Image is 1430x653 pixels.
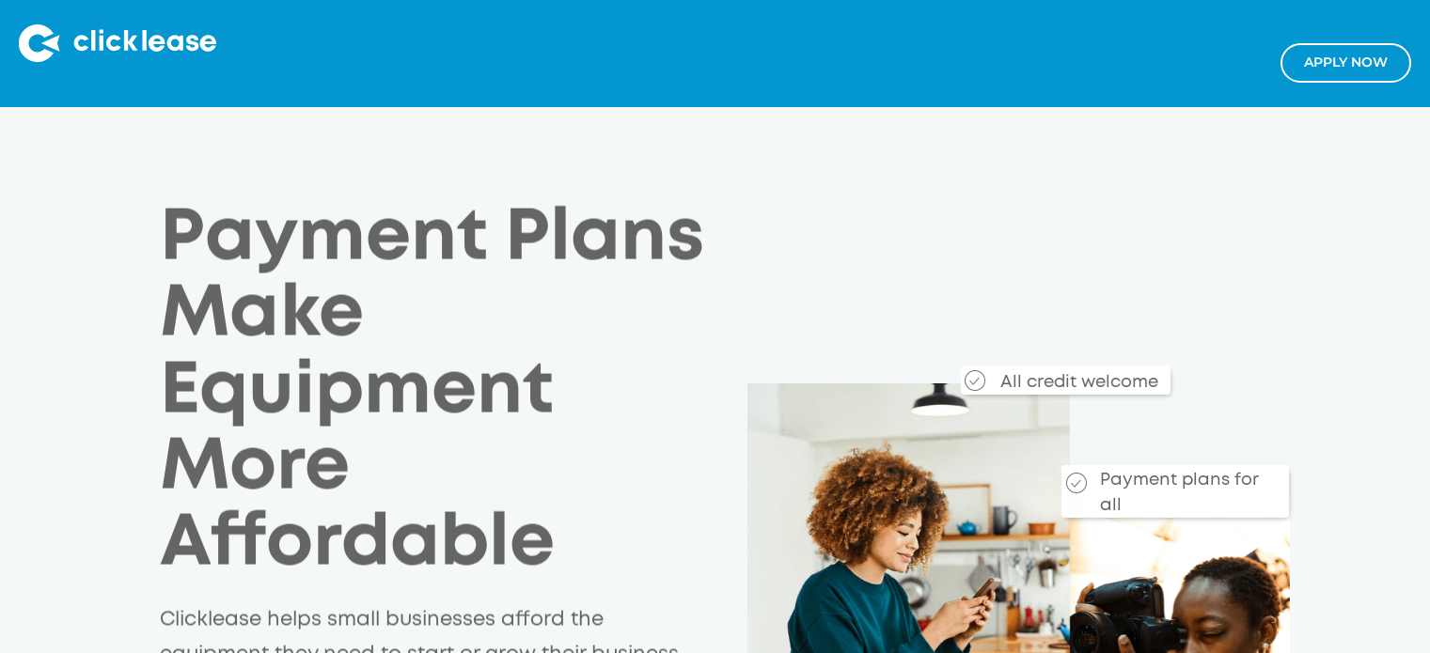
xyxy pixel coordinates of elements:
a: Apply NOw [1281,43,1411,82]
img: Checkmark_callout [966,370,986,391]
div: Payment plans for all [1092,458,1275,518]
img: Checkmark_callout [1066,474,1087,494]
img: Clicklease logo [19,24,216,62]
h1: Payment Plans Make Equipment More Affordable [160,200,747,583]
div: All credit welcome [926,358,1171,395]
